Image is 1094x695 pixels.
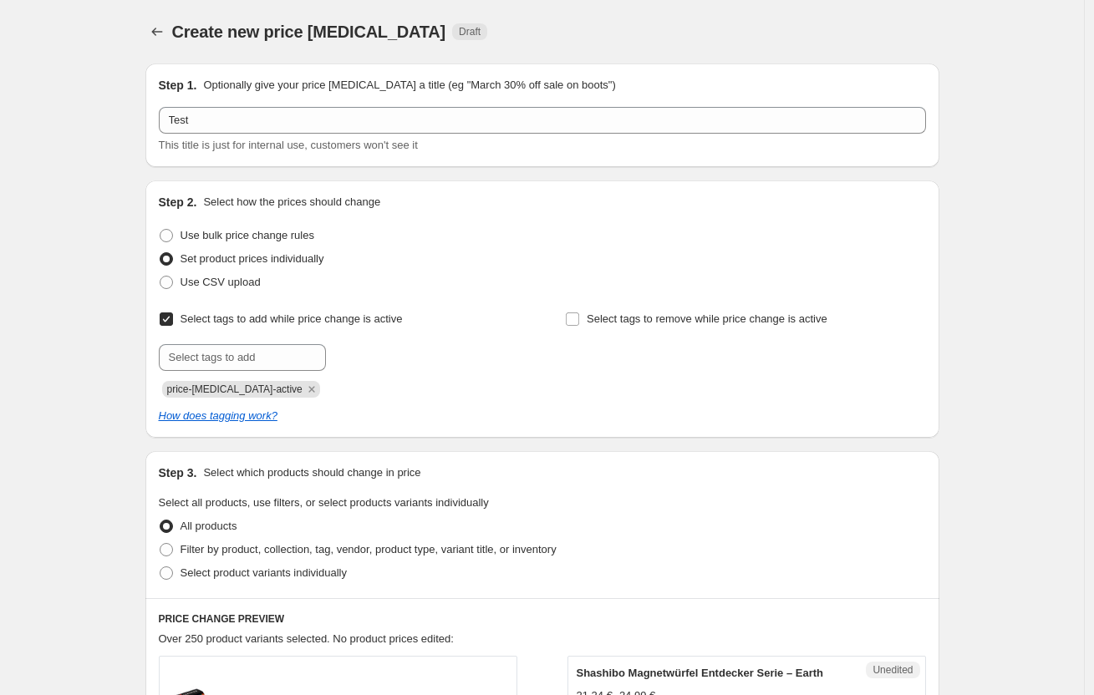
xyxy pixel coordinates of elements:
span: Select tags to add while price change is active [181,312,403,325]
span: Select tags to remove while price change is active [587,312,827,325]
span: Use CSV upload [181,276,261,288]
p: Select how the prices should change [203,194,380,211]
h2: Step 3. [159,464,197,481]
h2: Step 1. [159,77,197,94]
button: Remove price-change-job-active [304,382,319,397]
span: Select all products, use filters, or select products variants individually [159,496,489,509]
a: How does tagging work? [159,409,277,422]
h2: Step 2. [159,194,197,211]
span: Draft [459,25,481,38]
span: All products [181,520,237,532]
span: Over 250 product variants selected. No product prices edited: [159,632,454,645]
span: Filter by product, collection, tag, vendor, product type, variant title, or inventory [181,543,557,555]
h6: PRICE CHANGE PREVIEW [159,612,926,626]
p: Optionally give your price [MEDICAL_DATA] a title (eg "March 30% off sale on boots") [203,77,615,94]
span: Shashibo Magnetwürfel Entdecker Serie – Earth [577,667,823,679]
span: Create new price [MEDICAL_DATA] [172,23,446,41]
span: price-change-job-active [167,383,303,395]
input: 30% off holiday sale [159,107,926,134]
span: This title is just for internal use, customers won't see it [159,139,418,151]
span: Select product variants individually [181,566,347,579]
span: Use bulk price change rules [181,229,314,241]
span: Unedited [873,663,913,677]
span: Set product prices individually [181,252,324,265]
p: Select which products should change in price [203,464,420,481]
input: Select tags to add [159,344,326,371]
button: Price change jobs [145,20,169,43]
